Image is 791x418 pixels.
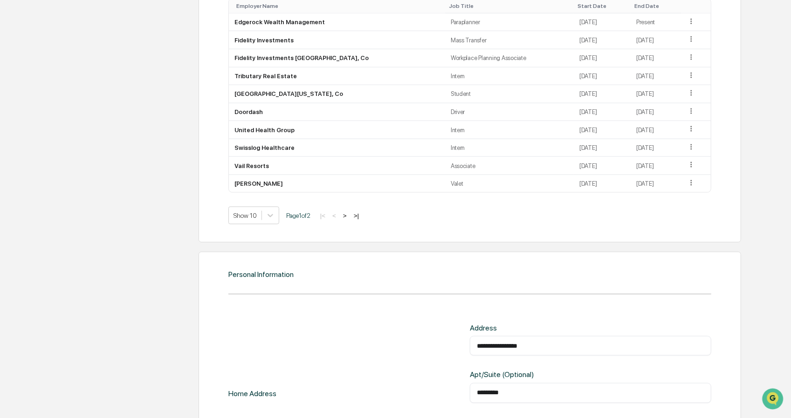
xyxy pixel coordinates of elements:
[229,49,445,67] td: Fidelity Investments [GEOGRAPHIC_DATA], Co
[631,139,681,157] td: [DATE]
[631,157,681,175] td: [DATE]
[574,31,631,49] td: [DATE]
[445,175,574,193] td: Valet
[32,71,153,80] div: Start new chat
[631,13,681,32] td: Present
[445,31,574,49] td: Mass Transfer
[449,3,570,9] div: Toggle SortBy
[445,121,574,139] td: Intern
[574,121,631,139] td: [DATE]
[229,13,445,32] td: Edgerock Wealth Management
[689,3,707,9] div: Toggle SortBy
[445,157,574,175] td: Associate
[574,13,631,32] td: [DATE]
[445,103,574,121] td: Driver
[9,19,170,34] p: How can we help?
[228,270,294,279] div: Personal Information
[64,113,119,130] a: 🗄️Attestations
[19,135,59,144] span: Data Lookup
[9,118,17,125] div: 🖐️
[340,212,350,220] button: >
[470,324,578,332] div: Address
[574,49,631,67] td: [DATE]
[631,31,681,49] td: [DATE]
[77,117,116,126] span: Attestations
[66,157,113,164] a: Powered byPylon
[6,131,62,148] a: 🔎Data Lookup
[229,157,445,175] td: Vail Resorts
[574,103,631,121] td: [DATE]
[68,118,75,125] div: 🗄️
[574,157,631,175] td: [DATE]
[631,85,681,103] td: [DATE]
[229,175,445,193] td: [PERSON_NAME]
[229,103,445,121] td: Doordash
[574,67,631,86] td: [DATE]
[6,113,64,130] a: 🖐️Preclearance
[229,85,445,103] td: [GEOGRAPHIC_DATA][US_STATE], Co
[445,139,574,157] td: Intern
[286,212,310,219] span: Page 1 of 2
[631,49,681,67] td: [DATE]
[445,85,574,103] td: Student
[229,31,445,49] td: Fidelity Investments
[158,74,170,85] button: Start new chat
[93,157,113,164] span: Pylon
[574,85,631,103] td: [DATE]
[9,71,26,88] img: 1746055101610-c473b297-6a78-478c-a979-82029cc54cd1
[330,212,339,220] button: <
[631,67,681,86] td: [DATE]
[236,3,441,9] div: Toggle SortBy
[229,67,445,86] td: Tributary Real Estate
[19,117,60,126] span: Preclearance
[445,67,574,86] td: Intern
[229,121,445,139] td: United Health Group
[445,49,574,67] td: Workplace Planning Associate
[317,212,328,220] button: |<
[574,175,631,193] td: [DATE]
[574,139,631,157] td: [DATE]
[351,212,362,220] button: >|
[631,175,681,193] td: [DATE]
[631,103,681,121] td: [DATE]
[578,3,627,9] div: Toggle SortBy
[229,139,445,157] td: Swisslog Healthcare
[631,121,681,139] td: [DATE]
[9,135,17,143] div: 🔎
[32,80,118,88] div: We're available if you need us!
[761,387,786,412] iframe: Open customer support
[445,13,574,32] td: Paraplanner
[470,371,578,379] div: Apt/Suite (Optional)
[634,3,678,9] div: Toggle SortBy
